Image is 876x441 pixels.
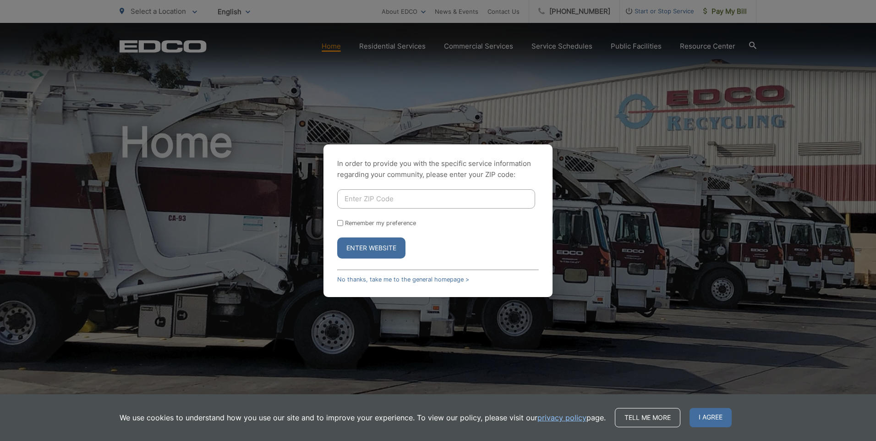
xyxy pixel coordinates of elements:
[337,189,535,209] input: Enter ZIP Code
[120,412,606,423] p: We use cookies to understand how you use our site and to improve your experience. To view our pol...
[690,408,732,427] span: I agree
[337,276,469,283] a: No thanks, take me to the general homepage >
[537,412,586,423] a: privacy policy
[615,408,680,427] a: Tell me more
[337,237,405,259] button: Enter Website
[345,220,416,226] label: Remember my preference
[337,158,539,180] p: In order to provide you with the specific service information regarding your community, please en...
